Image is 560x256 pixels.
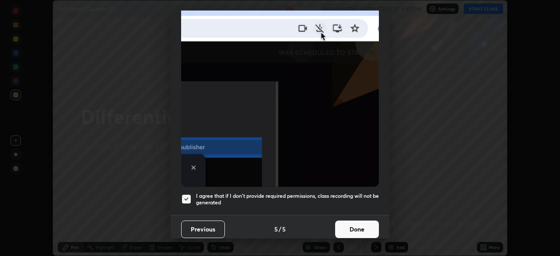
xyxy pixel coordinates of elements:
[282,224,286,234] h4: 5
[196,193,379,206] h5: I agree that if I don't provide required permissions, class recording will not be generated
[335,221,379,238] button: Done
[181,221,225,238] button: Previous
[279,224,281,234] h4: /
[274,224,278,234] h4: 5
